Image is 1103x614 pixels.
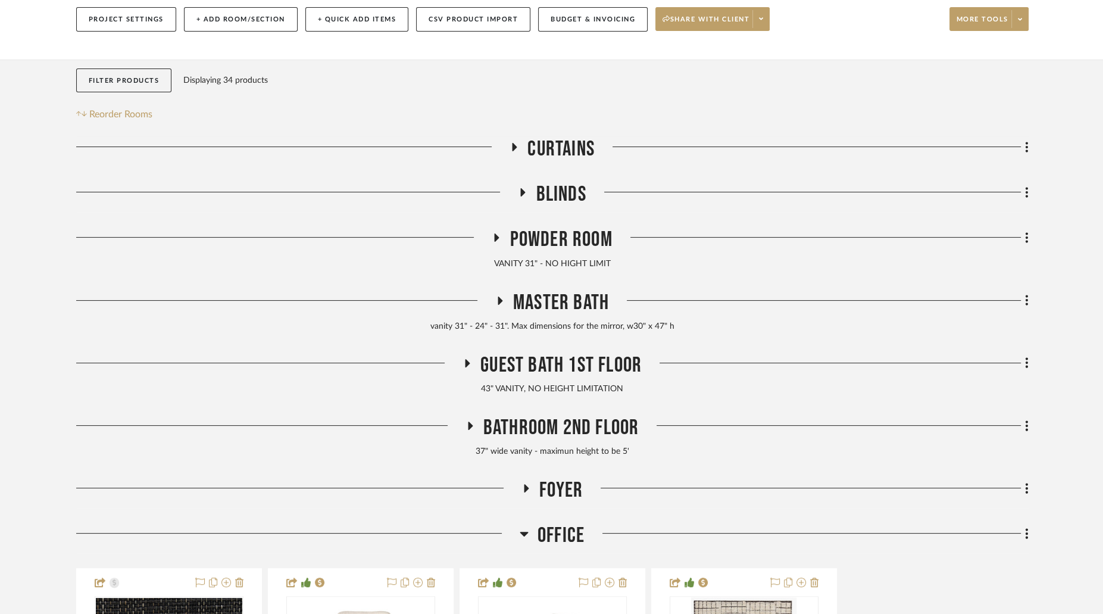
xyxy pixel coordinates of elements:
span: More tools [957,15,1008,33]
button: Filter Products [76,68,172,93]
span: Reorder Rooms [89,107,152,121]
button: Project Settings [76,7,176,32]
div: Displaying 34 products [183,68,268,92]
span: Bathroom 2nd Floor [483,415,639,441]
div: 37" wide vanity - maximun height to be 5' [76,445,1029,459]
button: Share with client [655,7,770,31]
button: + Quick Add Items [305,7,409,32]
span: Master Bath [513,290,609,316]
div: vanity 31" - 24" - 31". Max dimensions for the mirror, w30" x 47" h [76,320,1029,334]
button: More tools [949,7,1029,31]
span: CURTAINS [527,136,595,162]
span: Powder Room [510,227,612,253]
span: BLINDS [536,182,586,207]
span: Share with client [663,15,749,33]
span: FOYER [539,478,583,503]
button: Budget & Invoicing [538,7,648,32]
span: Office [538,523,585,548]
span: Guest Bath 1st floor [480,353,642,378]
button: CSV Product Import [416,7,530,32]
div: VANITY 31" - NO HIGHT LIMIT [76,258,1029,271]
button: + Add Room/Section [184,7,298,32]
button: Reorder Rooms [76,107,153,121]
div: 43" VANITY, NO HEIGHT LIMITATION [76,383,1029,396]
